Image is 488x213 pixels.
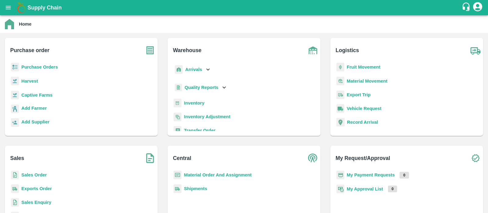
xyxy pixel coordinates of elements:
img: shipments [174,184,181,193]
b: My Request/Approval [335,154,390,162]
a: Material Order And Assignment [184,172,252,177]
a: Inventory [184,101,204,105]
a: Purchase Orders [21,65,58,69]
img: delivery [336,91,344,99]
b: Purchase order [10,46,49,55]
a: Shipments [184,186,207,191]
div: Arrivals [174,63,211,76]
img: soSales [142,151,158,166]
img: material [336,76,344,86]
b: Logistics [335,46,359,55]
p: 0 [400,172,409,179]
img: sales [11,198,19,207]
a: Fruit Movement [347,65,381,69]
a: Add Supplier [21,119,49,127]
img: harvest [11,91,19,100]
img: supplier [11,118,19,127]
img: harvest [11,76,19,86]
a: Exports Order [21,186,52,191]
a: Captive Farms [21,93,52,98]
img: reciept [11,63,19,72]
a: Add Farmer [21,105,47,113]
img: home [5,19,14,29]
b: Sales [10,154,24,162]
img: truck [468,43,483,58]
img: recordArrival [336,118,345,126]
img: sales [11,171,19,179]
div: customer-support [461,2,472,13]
img: approval [336,184,344,193]
button: open drawer [1,1,15,15]
a: Inventory Adjustment [184,114,230,119]
a: Vehicle Request [347,106,382,111]
a: Transfer Order [184,128,215,133]
b: Add Supplier [21,119,49,124]
b: Arrivals [185,67,202,72]
img: whArrival [175,65,183,74]
a: Material Movement [347,79,388,83]
b: Central [173,154,191,162]
a: My Approval List [347,186,383,191]
a: Export Trip [347,92,371,97]
img: vehicle [336,104,344,113]
b: Home [19,22,31,27]
a: Harvest [21,79,38,83]
a: Supply Chain [27,3,461,12]
img: payment [336,171,344,179]
img: qualityReport [175,84,182,91]
a: Sales Order [21,172,47,177]
b: Warehouse [173,46,202,55]
img: fruit [336,63,344,72]
img: whTransfer [174,126,181,135]
b: Supply Chain [27,5,62,11]
div: Quality Reports [174,81,228,94]
img: inventory [174,112,181,121]
img: shipments [11,184,19,193]
img: check [468,151,483,166]
div: account of current user [472,1,483,14]
img: farmer [11,105,19,113]
b: Quality Reports [185,85,218,90]
a: Sales Enquiry [21,200,51,205]
a: My Payment Requests [347,172,395,177]
img: warehouse [305,43,321,58]
img: whInventory [174,99,181,108]
img: purchase [142,43,158,58]
img: centralMaterial [174,171,181,179]
b: Add Farmer [21,106,47,111]
p: 0 [388,186,397,192]
img: logo [15,2,27,14]
img: central [305,151,321,166]
a: Record Arrival [347,120,378,125]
